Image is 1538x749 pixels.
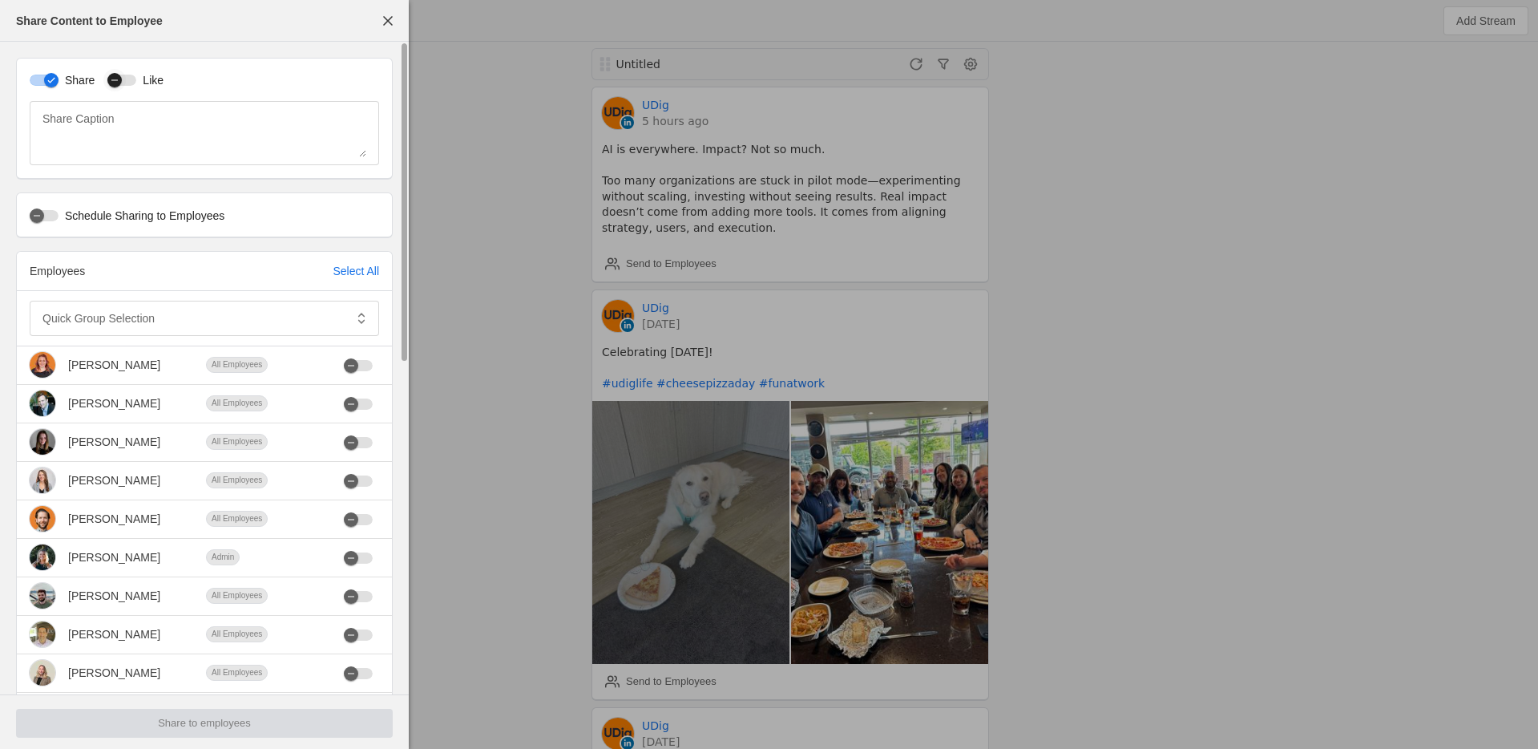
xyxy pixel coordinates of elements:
[30,583,55,609] img: cache
[68,549,160,565] div: [PERSON_NAME]
[68,665,160,681] div: [PERSON_NAME]
[68,434,160,450] div: [PERSON_NAME]
[16,13,163,29] div: Share Content to Employee
[68,395,160,411] div: [PERSON_NAME]
[206,626,268,642] div: All Employees
[206,511,268,527] div: All Employees
[59,208,224,224] label: Schedule Sharing to Employees
[68,357,160,373] div: [PERSON_NAME]
[42,109,115,128] mat-label: Share Caption
[136,72,163,88] label: Like
[30,468,55,493] img: cache
[206,588,268,604] div: All Employees
[68,511,160,527] div: [PERSON_NAME]
[30,391,55,416] img: cache
[42,309,155,328] mat-label: Quick Group Selection
[30,545,55,570] img: cache
[68,626,160,642] div: [PERSON_NAME]
[206,472,268,488] div: All Employees
[30,621,55,647] img: cache
[30,352,55,378] img: cache
[333,263,379,279] div: Select All
[30,429,55,455] img: cache
[206,395,268,411] div: All Employees
[206,665,268,681] div: All Employees
[68,588,160,604] div: [PERSON_NAME]
[206,549,240,565] div: Admin
[206,434,268,450] div: All Employees
[59,72,95,88] label: Share
[30,660,55,686] img: cache
[30,265,85,277] span: Employees
[68,472,160,488] div: [PERSON_NAME]
[206,357,268,373] div: All Employees
[30,506,55,532] img: cache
